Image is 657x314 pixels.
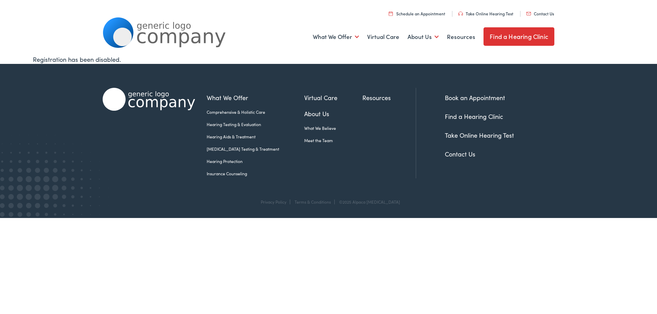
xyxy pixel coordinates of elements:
[445,150,475,158] a: Contact Us
[445,131,514,139] a: Take Online Hearing Test
[207,109,304,115] a: Comprehensive & Holistic Care
[526,12,531,15] img: utility icon
[207,121,304,127] a: Hearing Testing & Evaluation
[304,93,362,102] a: Virtual Care
[445,93,505,102] a: Book an Appointment
[313,24,359,50] a: What We Offer
[295,199,331,205] a: Terms & Conditions
[445,112,503,121] a: Find a Hearing Clinic
[389,11,393,16] img: utility icon
[304,125,362,131] a: What We Believe
[261,199,286,205] a: Privacy Policy
[103,88,195,111] img: Alpaca Audiology
[526,11,554,16] a: Contact Us
[207,146,304,152] a: [MEDICAL_DATA] Testing & Treatment
[304,137,362,144] a: Meet the Team
[207,170,304,177] a: Insurance Counseling
[207,158,304,164] a: Hearing Protection
[389,11,445,16] a: Schedule an Appointment
[447,24,475,50] a: Resources
[458,11,513,16] a: Take Online Hearing Test
[484,27,554,46] a: Find a Hearing Clinic
[304,109,362,118] a: About Us
[207,134,304,140] a: Hearing Aids & Treatment
[458,12,463,16] img: utility icon
[33,55,624,64] div: Registration has been disabled.
[362,93,416,102] a: Resources
[408,24,439,50] a: About Us
[207,93,304,102] a: What We Offer
[367,24,399,50] a: Virtual Care
[336,200,400,204] div: ©2025 Alpaca [MEDICAL_DATA]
